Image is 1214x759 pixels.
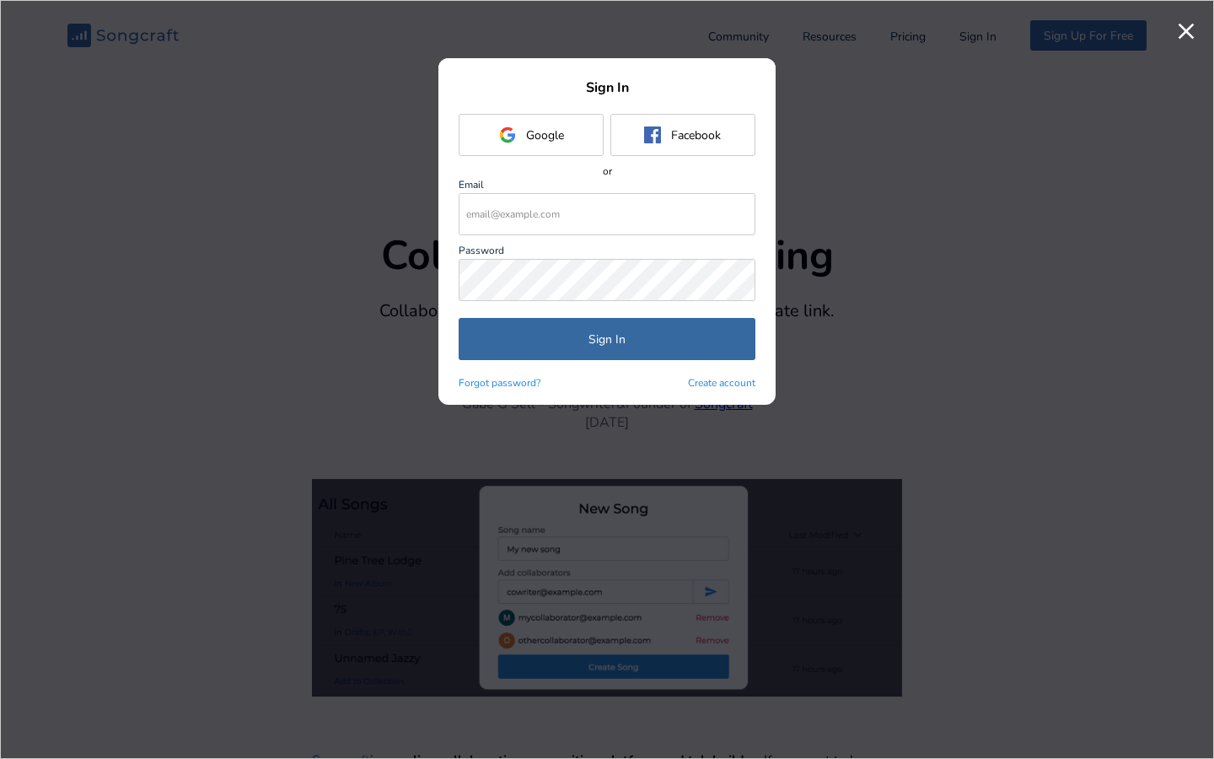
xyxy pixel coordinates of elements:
[610,114,755,156] button: Facebook
[459,78,755,97] h3: Sign In
[459,114,604,156] button: Google
[459,318,755,360] button: Sign In
[459,245,504,256] div: Password
[688,377,755,391] button: Create account
[459,166,755,176] div: or
[459,180,484,190] div: Email
[671,127,721,143] div: Facebook
[526,127,564,143] div: Google
[459,377,540,391] button: Forgot password?
[459,193,755,235] input: email@example.com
